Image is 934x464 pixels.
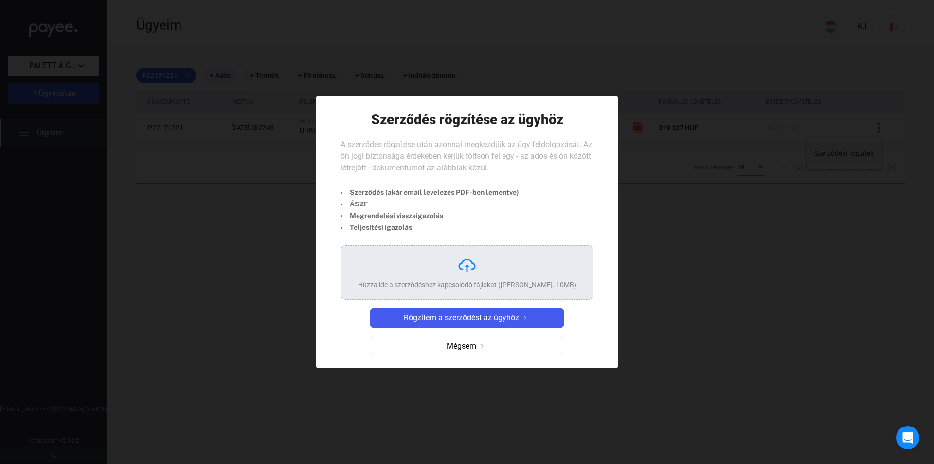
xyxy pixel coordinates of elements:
button: Rögzítem a szerződést az ügyhözarrow-right-white [370,308,564,328]
span: Rögzítem a szerződést az ügyhöz [404,312,519,324]
img: arrow-right-grey [476,344,488,349]
li: Megrendelési visszaigazolás [341,210,519,222]
img: upload-cloud [457,256,477,275]
li: Teljesítési igazolás [341,222,519,233]
span: A szerződés rögzítése után azonnal megkezdjük az ügy feldolgozását. Az ön jogi biztonsága érdekéb... [341,140,592,172]
button: Mégsemarrow-right-grey [370,336,564,356]
li: Szerződés (akár email levelezés PDF-ben lementve) [341,186,519,198]
div: Open Intercom Messenger [896,426,919,449]
h1: Szerződés rögzítése az ügyhöz [371,111,563,128]
img: arrow-right-white [519,316,531,320]
div: Húzza ide a szerződéshez kapcsolódó fájlokat ([PERSON_NAME]. 10MB) [358,280,576,290]
li: ÁSZF [341,198,519,210]
span: Mégsem [447,340,476,352]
